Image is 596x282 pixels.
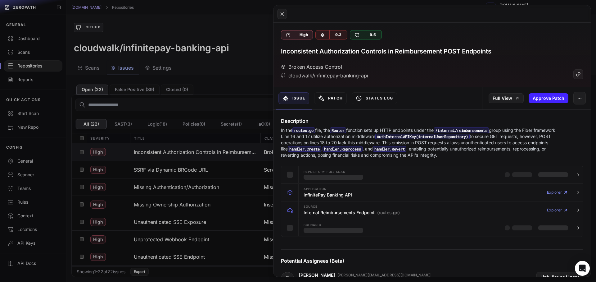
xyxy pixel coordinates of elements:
span: (routes.go) [377,210,400,216]
span: Scenario [304,224,321,227]
h3: InfinitePay Banking API [304,192,352,198]
p: In the file, the function sets up HTTP endpoints under the group using the Fiber framework. Line ... [281,127,559,158]
div: cloudwalk/infinitepay-banking-api [281,72,368,79]
button: Issue [278,92,309,104]
span: Repository Full scan [304,170,345,173]
span: Application [304,187,327,191]
p: [PERSON_NAME][EMAIL_ADDRESS][DOMAIN_NAME] [337,273,431,278]
button: Status Log [352,92,397,104]
a: Full View [489,93,524,103]
button: Patch [314,92,347,104]
a: Explorer [547,186,568,199]
code: /internal/reimbursements [434,127,489,133]
button: Approve Patch [529,93,568,103]
div: Open Intercom Messenger [575,261,590,276]
button: Scenario [281,219,583,237]
a: Explorer [547,204,568,216]
button: Repository Full scan [281,166,583,183]
code: AuthInternalAPIKey(internalUserRepository) [375,134,470,139]
button: Source Internal Reimbursements Endpoint (routes.go) Explorer [281,201,583,219]
h3: Internal Reimbursements Endpoint [304,210,400,216]
button: Application InfinitePay Banking API Explorer [281,184,583,201]
h4: Potential Assignees (Beta) [281,257,583,265]
code: Router [330,127,346,133]
a: [PERSON_NAME] [299,272,335,278]
code: handler.Create [288,146,321,152]
button: Link Jira or Linear [536,272,583,282]
code: routes.go [292,127,315,133]
h4: Description [281,117,583,125]
code: handler.Revert [373,146,406,152]
span: Source [304,205,318,208]
code: handler.Reprocess [323,146,363,152]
